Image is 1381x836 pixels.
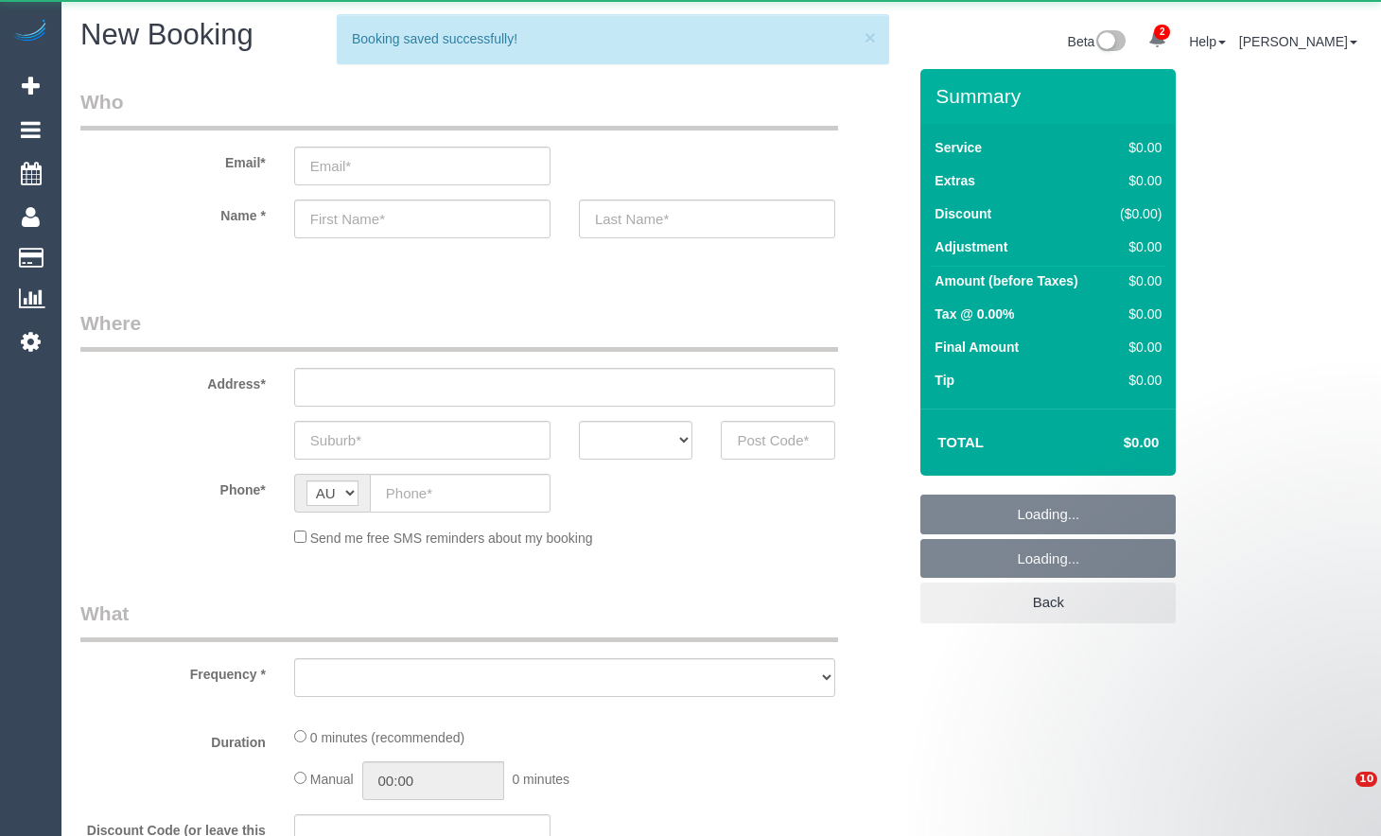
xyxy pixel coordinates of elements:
div: $0.00 [1111,271,1162,290]
div: $0.00 [1111,171,1162,190]
input: First Name* [294,200,551,238]
a: 2 [1139,19,1176,61]
iframe: Intercom live chat [1317,772,1362,817]
div: Booking saved successfully! [352,29,874,48]
label: Tip [935,371,954,390]
legend: What [80,600,838,642]
div: $0.00 [1111,338,1162,357]
span: 2 [1154,25,1170,40]
div: $0.00 [1111,305,1162,323]
span: 0 minutes [512,772,569,787]
label: Duration [66,726,280,752]
label: Name * [66,200,280,225]
img: New interface [1094,30,1126,55]
span: New Booking [80,18,253,51]
legend: Where [80,309,838,352]
div: $0.00 [1111,237,1162,256]
label: Email* [66,147,280,172]
span: Send me free SMS reminders about my booking [310,531,593,546]
input: Post Code* [721,421,835,460]
h3: Summary [935,85,1166,107]
label: Final Amount [935,338,1019,357]
label: Frequency * [66,658,280,684]
span: 10 [1355,772,1377,787]
a: [PERSON_NAME] [1239,34,1357,49]
label: Extras [935,171,975,190]
label: Adjustment [935,237,1007,256]
div: ($0.00) [1111,204,1162,223]
span: Manual [310,772,354,787]
span: 0 minutes (recommended) [310,730,464,745]
a: Back [920,583,1176,622]
img: Automaid Logo [11,19,49,45]
h4: $0.00 [1067,435,1159,451]
div: $0.00 [1111,138,1162,157]
label: Amount (before Taxes) [935,271,1077,290]
label: Service [935,138,982,157]
label: Tax @ 0.00% [935,305,1014,323]
label: Phone* [66,474,280,499]
label: Discount [935,204,991,223]
input: Last Name* [579,200,835,238]
strong: Total [937,434,984,450]
button: × [865,27,876,47]
input: Email* [294,147,551,185]
label: Address* [66,368,280,393]
input: Suburb* [294,421,551,460]
legend: Who [80,88,838,131]
div: $0.00 [1111,371,1162,390]
a: Beta [1068,34,1127,49]
a: Help [1189,34,1226,49]
input: Phone* [370,474,551,513]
